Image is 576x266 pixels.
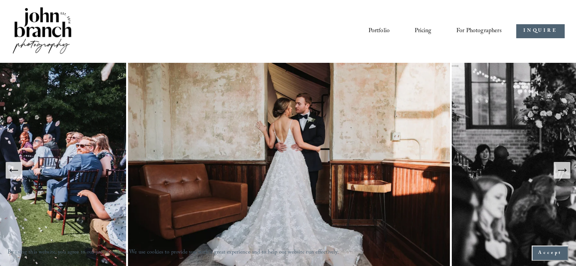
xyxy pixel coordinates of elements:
a: Pricing [414,25,431,38]
button: Accept [532,246,568,261]
button: Next Slide [554,162,570,179]
a: Portfolio [368,25,390,38]
button: Previous Slide [6,162,22,179]
a: folder dropdown [456,25,502,38]
span: For Photographers [456,25,502,37]
a: INQUIRE [516,24,565,38]
span: Accept [538,250,562,256]
p: By using this website, you agree to our use of cookies. We use cookies to provide you with a grea... [8,247,339,258]
img: John Branch IV Photography [11,6,73,57]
